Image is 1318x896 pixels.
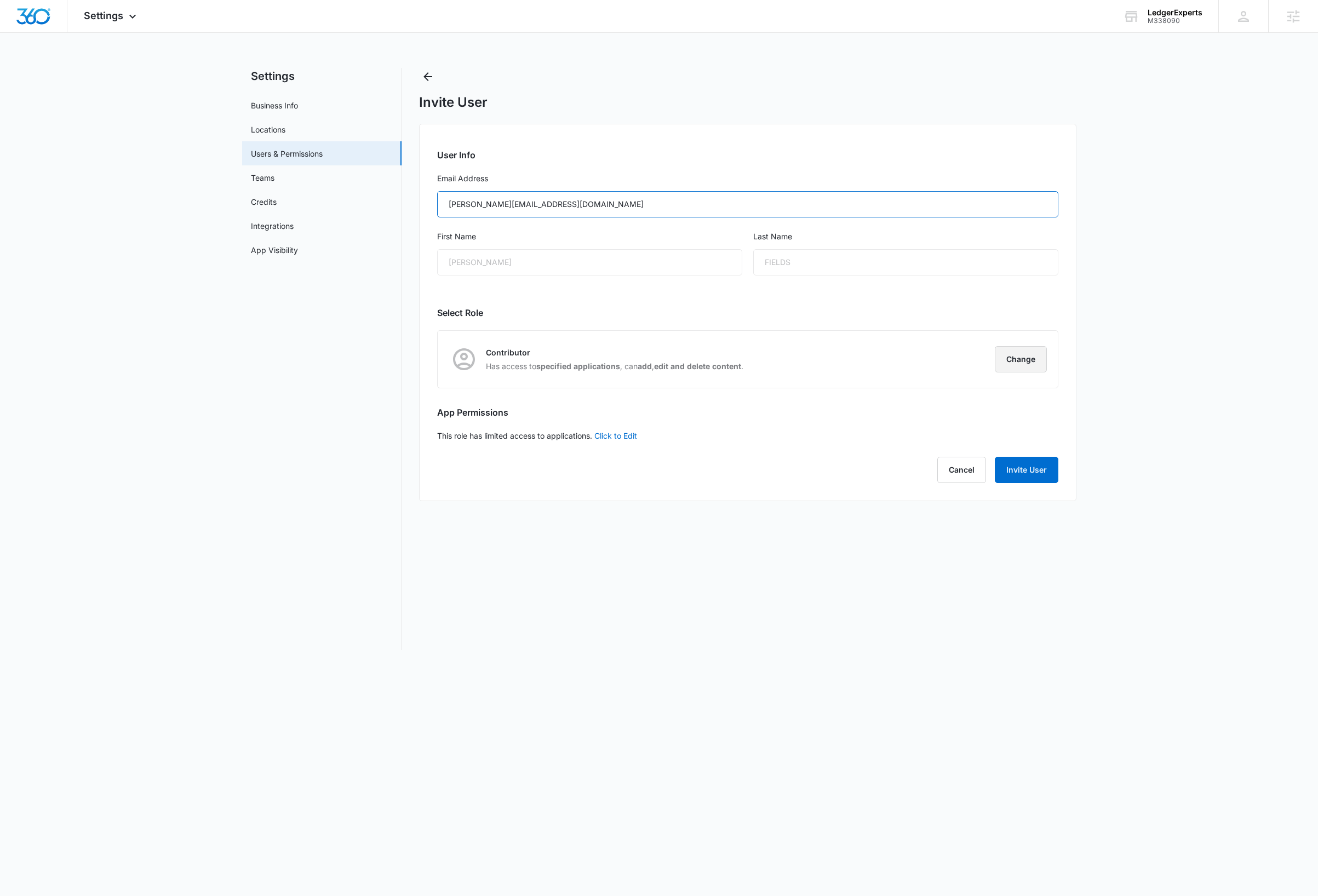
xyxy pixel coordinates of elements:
a: Click to Edit [594,431,637,440]
a: App Visibility [251,244,298,256]
a: Locations [251,124,285,135]
div: This role has limited access to applications. [419,124,1076,501]
label: Last Name [753,231,1058,243]
button: Back [419,68,437,85]
button: Invite User [995,457,1058,483]
label: Email Address [437,173,1058,185]
h2: Settings [242,68,402,84]
button: Change [995,346,1047,372]
strong: add [638,361,652,371]
a: Users & Permissions [251,148,323,159]
h2: User Info [437,148,1058,162]
p: Contributor [486,347,743,358]
h2: App Permissions [437,406,1058,419]
button: Cancel [937,457,986,483]
h2: Select Role [437,306,1058,319]
p: Has access to , can , . [486,360,743,372]
div: account id [1148,17,1202,25]
span: Settings [84,10,123,21]
a: Teams [251,172,274,183]
a: Integrations [251,220,294,232]
div: account name [1148,8,1202,17]
h1: Invite User [419,94,488,111]
label: First Name [437,231,742,243]
a: Business Info [251,100,298,111]
strong: edit and delete content [654,361,741,371]
strong: specified applications [536,361,620,371]
a: Credits [251,196,277,208]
